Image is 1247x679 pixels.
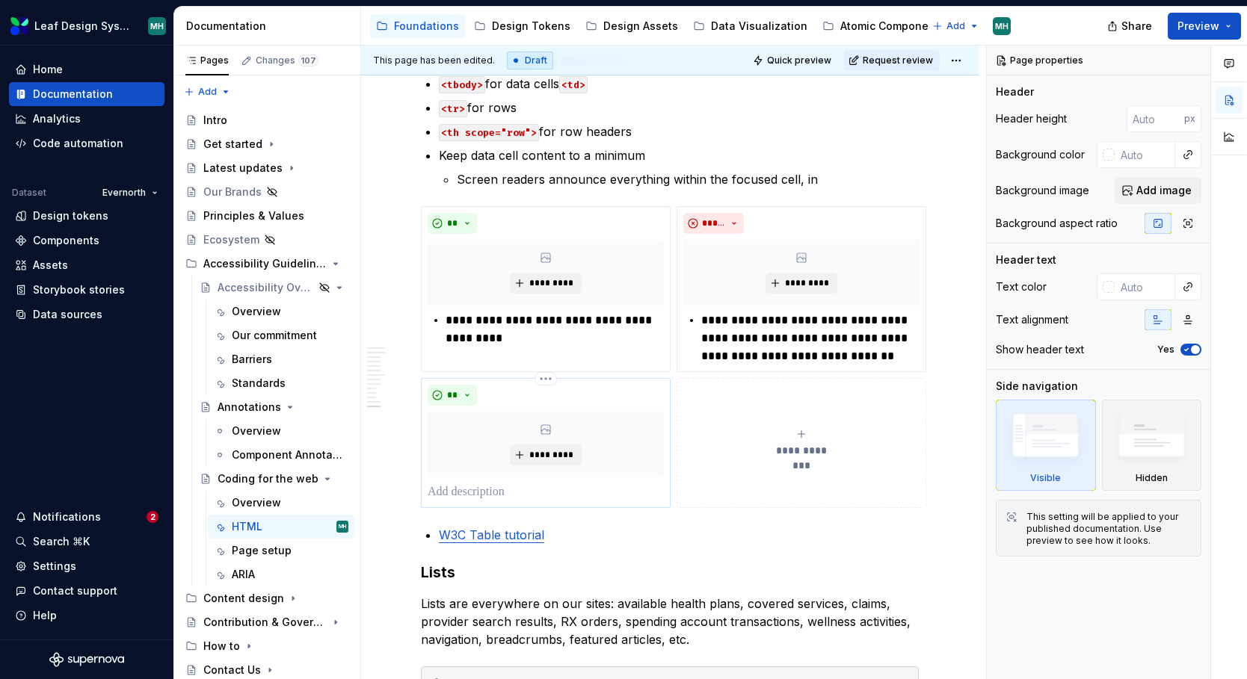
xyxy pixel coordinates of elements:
[579,14,684,38] a: Design Assets
[33,62,63,77] div: Home
[1168,13,1241,40] button: Preview
[208,515,354,539] a: HTMLMH
[208,323,354,347] a: Our commitment
[394,19,459,34] div: Foundations
[194,276,354,300] a: Accessibility Overview
[996,252,1056,267] div: Header text
[439,100,467,117] code: <tr>
[150,20,164,32] div: MH
[186,19,354,34] div: Documentation
[996,183,1089,198] div: Background image
[9,107,164,131] a: Analytics
[203,161,283,176] div: Latest updates
[208,562,354,586] a: ARIA
[33,608,57,623] div: Help
[9,278,164,302] a: Storybook stories
[203,663,261,678] div: Contact Us
[232,519,262,534] div: HTML
[996,379,1078,394] div: Side navigation
[439,527,544,542] a: W3C Table tutorial
[1102,400,1202,491] div: Hidden
[1115,141,1175,168] input: Auto
[203,185,262,199] div: Our Brands
[208,443,354,467] a: Component Annotations
[370,11,925,41] div: Page tree
[198,86,217,98] span: Add
[232,424,281,438] div: Overview
[603,19,678,34] div: Design Assets
[3,10,170,42] button: Leaf Design SystemMH
[439,146,919,164] p: Keep data cell content to a minimum
[421,562,919,583] h3: Lists
[179,204,354,228] a: Principles & Values
[559,76,588,93] code: <td>
[996,111,1067,126] div: Header height
[208,347,354,371] a: Barriers
[748,50,838,71] button: Quick preview
[9,82,164,106] a: Documentation
[232,495,281,510] div: Overview
[457,170,919,188] p: Screen readers announce everything within the focused cell, in
[9,579,164,603] button: Contact support
[232,352,272,367] div: Barriers
[179,252,354,276] div: Accessibility Guidelines
[1115,177,1201,204] button: Add image
[9,303,164,326] a: Data sources
[232,543,292,558] div: Page setup
[208,491,354,515] a: Overview
[102,187,146,199] span: Evernorth
[232,447,345,462] div: Component Annotations
[1157,344,1174,356] label: Yes
[147,511,158,523] span: 2
[179,108,354,132] a: Intro
[256,55,318,66] div: Changes
[33,208,108,223] div: Design tokens
[179,586,354,610] div: Content design
[1184,113,1195,125] p: px
[179,610,354,634] a: Contribution & Governance
[507,52,553,69] div: Draft
[218,471,318,486] div: Coding for the web
[9,604,164,627] button: Help
[996,216,1118,231] div: Background aspect ratio
[1136,472,1168,484] div: Hidden
[203,232,259,247] div: Ecosystem
[373,55,495,66] span: This page has been edited.
[1177,19,1219,34] span: Preview
[33,233,99,248] div: Components
[9,554,164,578] a: Settings
[203,256,327,271] div: Accessibility Guidelines
[1100,13,1162,40] button: Share
[1121,19,1152,34] span: Share
[218,400,281,415] div: Annotations
[9,530,164,554] button: Search ⌘K
[179,156,354,180] a: Latest updates
[996,84,1034,99] div: Header
[33,282,125,297] div: Storybook stories
[96,182,164,203] button: Evernorth
[34,19,130,34] div: Leaf Design System
[9,131,164,155] a: Code automation
[996,279,1047,294] div: Text color
[203,137,262,152] div: Get started
[687,14,813,38] a: Data Visualization
[232,328,317,343] div: Our commitment
[203,615,327,630] div: Contribution & Governance
[185,55,229,66] div: Pages
[421,595,919,648] p: Lists are everywhere on our sites: available health plans, covered services, claims, provider sea...
[179,634,354,658] div: How to
[1136,183,1192,198] span: Add image
[203,639,240,654] div: How to
[767,55,831,66] span: Quick preview
[996,400,1096,491] div: Visible
[49,652,124,667] svg: Supernova Logo
[1030,472,1061,484] div: Visible
[9,253,164,277] a: Assets
[9,204,164,228] a: Design tokens
[33,534,90,549] div: Search ⌘K
[208,371,354,395] a: Standards
[9,229,164,252] a: Components
[439,124,539,141] code: <th scope="row">
[996,342,1084,357] div: Show header text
